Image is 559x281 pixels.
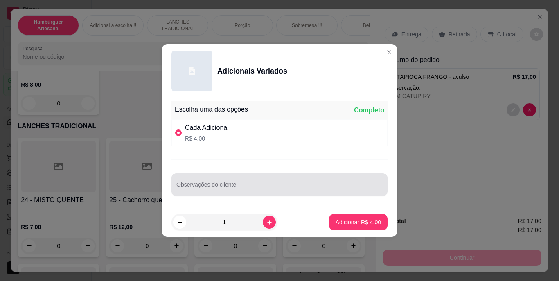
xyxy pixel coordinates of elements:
[383,46,396,59] button: Close
[263,216,276,229] button: increase-product-quantity
[185,123,229,133] div: Cada Adicional
[173,216,186,229] button: decrease-product-quantity
[175,105,248,114] div: Escolha uma das opções
[176,184,383,192] input: Observações do cliente
[185,134,229,143] p: R$ 4,00
[217,65,287,77] div: Adicionais Variados
[354,105,384,115] div: Completo
[329,214,388,230] button: Adicionar R$ 4,00
[336,218,381,226] p: Adicionar R$ 4,00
